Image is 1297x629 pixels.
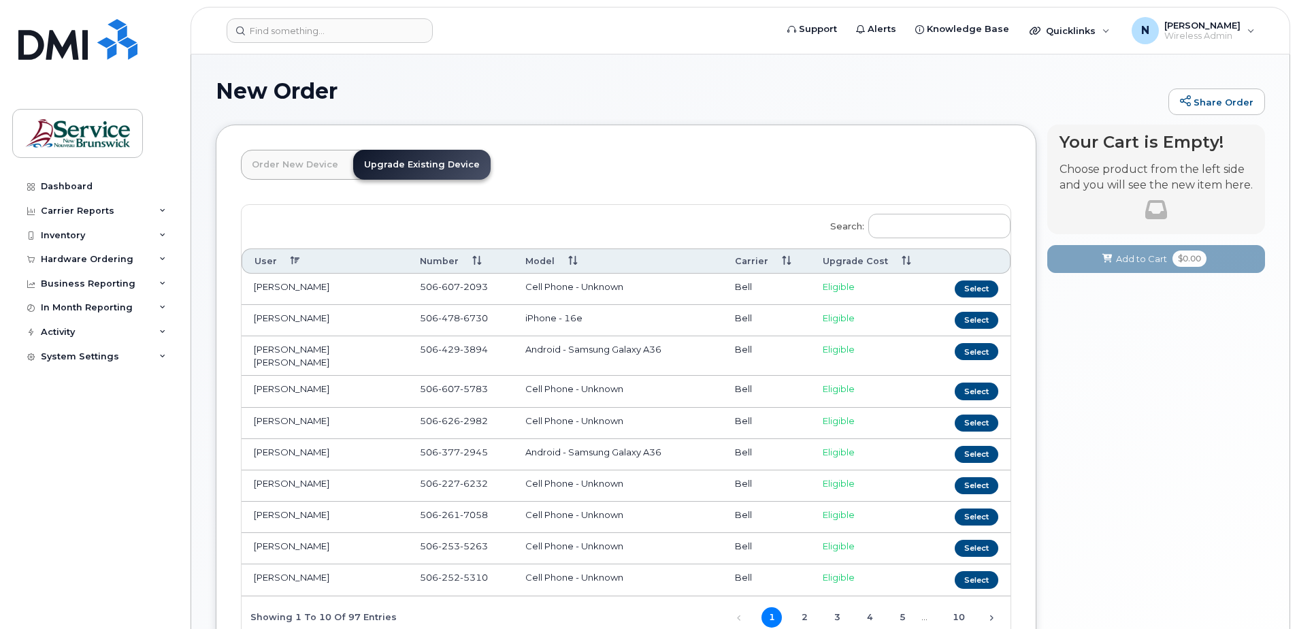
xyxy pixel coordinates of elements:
td: Cell Phone - Unknown [513,470,723,502]
button: Select [955,415,998,432]
a: Previous [729,607,749,628]
td: [PERSON_NAME] [242,439,408,470]
th: Number: activate to sort column ascending [408,248,514,274]
span: 252 [438,572,460,583]
td: Android - Samsung Galaxy A36 [513,336,723,376]
span: Eligible [823,344,855,355]
span: 5783 [460,383,488,394]
td: iPhone - 16e [513,305,723,336]
td: Bell [723,408,810,439]
span: Eligible [823,383,855,394]
span: 607 [438,383,460,394]
td: Bell [723,502,810,533]
span: 626 [438,415,460,426]
button: Select [955,343,998,360]
span: 5263 [460,541,488,551]
th: Carrier: activate to sort column ascending [723,248,810,274]
td: Bell [723,439,810,470]
h4: Your Cart is Empty! [1060,133,1253,151]
span: 227 [438,478,460,489]
span: 2982 [460,415,488,426]
span: 261 [438,509,460,520]
td: [PERSON_NAME] [242,274,408,305]
span: Eligible [823,281,855,292]
td: [PERSON_NAME] [242,305,408,336]
h1: New Order [216,79,1162,103]
a: 5 [892,607,913,628]
p: Choose product from the left side and you will see the new item here. [1060,162,1253,193]
span: 253 [438,541,460,551]
a: Next [981,607,1002,628]
td: Bell [723,376,810,407]
a: Upgrade Existing Device [353,150,491,180]
button: Select [955,312,998,329]
a: 1 [761,607,782,628]
span: Eligible [823,312,855,323]
td: Bell [723,470,810,502]
td: [PERSON_NAME] [242,376,408,407]
td: Cell Phone - Unknown [513,376,723,407]
label: Search: [821,205,1011,243]
span: 6730 [460,312,488,323]
span: 506 [420,281,488,292]
td: Bell [723,274,810,305]
span: 506 [420,509,488,520]
span: 506 [420,415,488,426]
td: Bell [723,305,810,336]
span: 506 [420,312,488,323]
div: Showing 1 to 10 of 97 entries [242,605,397,628]
span: Add to Cart [1116,253,1167,265]
td: Cell Phone - Unknown [513,408,723,439]
span: 2093 [460,281,488,292]
span: 377 [438,447,460,457]
td: [PERSON_NAME] [242,470,408,502]
th: Upgrade Cost: activate to sort column ascending [810,248,934,274]
td: Android - Samsung Galaxy A36 [513,439,723,470]
td: [PERSON_NAME] [242,408,408,439]
span: … [913,611,936,622]
input: Search: [868,214,1011,238]
span: 506 [420,541,488,551]
td: [PERSON_NAME] [242,564,408,596]
td: Cell Phone - Unknown [513,274,723,305]
button: Select [955,477,998,494]
td: Cell Phone - Unknown [513,564,723,596]
span: Eligible [823,541,855,551]
button: Select [955,540,998,557]
a: 3 [827,607,847,628]
a: Share Order [1168,88,1265,116]
td: Bell [723,336,810,376]
span: Eligible [823,415,855,426]
span: 506 [420,478,488,489]
button: Select [955,446,998,463]
a: 2 [794,607,815,628]
th: Model: activate to sort column ascending [513,248,723,274]
span: 607 [438,281,460,292]
button: Add to Cart $0.00 [1047,245,1265,273]
a: 10 [949,607,969,628]
td: [PERSON_NAME] [PERSON_NAME] [242,336,408,376]
td: Bell [723,564,810,596]
td: Cell Phone - Unknown [513,533,723,564]
span: 506 [420,447,488,457]
button: Select [955,509,998,526]
span: 478 [438,312,460,323]
span: 7058 [460,509,488,520]
td: [PERSON_NAME] [242,533,408,564]
button: Select [955,280,998,297]
span: 429 [438,344,460,355]
span: Eligible [823,447,855,457]
button: Select [955,571,998,588]
span: 3894 [460,344,488,355]
a: Order New Device [241,150,349,180]
span: $0.00 [1172,251,1206,267]
td: Bell [723,533,810,564]
td: [PERSON_NAME] [242,502,408,533]
span: Eligible [823,509,855,520]
span: 2945 [460,447,488,457]
span: 506 [420,383,488,394]
a: 4 [859,607,880,628]
span: 6232 [460,478,488,489]
span: 506 [420,344,488,355]
span: Eligible [823,572,855,583]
